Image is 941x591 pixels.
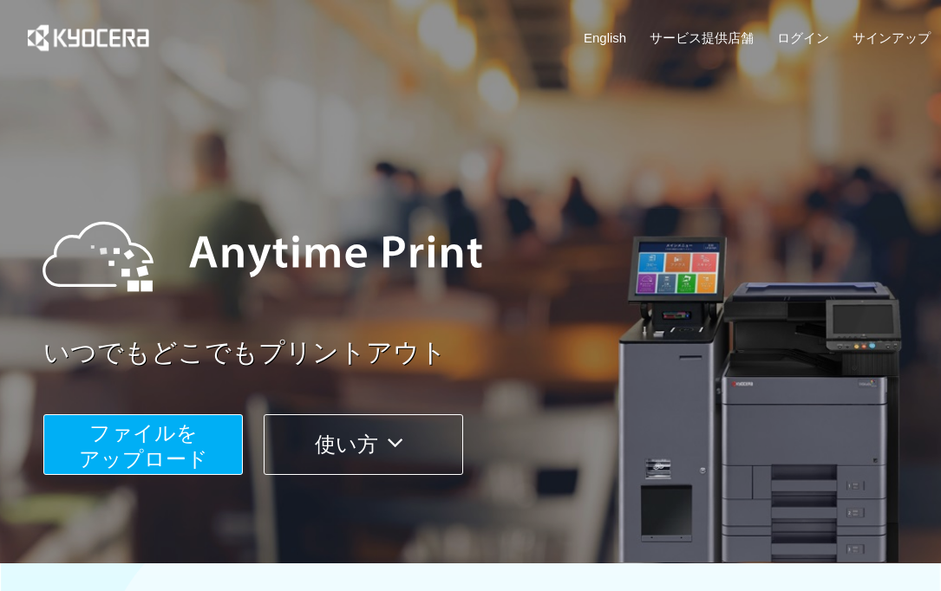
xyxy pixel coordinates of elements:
[79,421,208,471] span: ファイルを ​​アップロード
[43,334,941,372] a: いつでもどこでもプリントアウト
[264,414,463,475] button: 使い方
[777,29,829,47] a: ログイン
[650,29,754,47] a: サービス提供店舗
[43,414,243,475] button: ファイルを​​アップロード
[853,29,931,47] a: サインアップ
[584,29,626,47] a: English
